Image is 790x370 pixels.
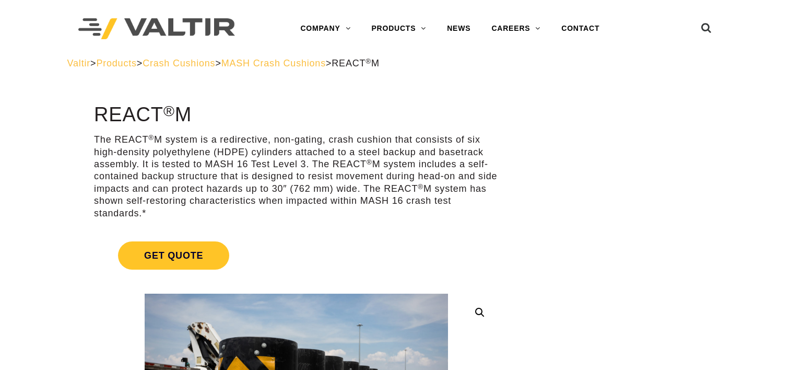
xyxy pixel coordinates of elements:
[481,18,551,39] a: CAREERS
[143,58,215,68] a: Crash Cushions
[96,58,136,68] a: Products
[290,18,361,39] a: COMPANY
[221,58,326,68] a: MASH Crash Cushions
[94,104,499,126] h1: REACT M
[418,183,423,191] sup: ®
[67,57,723,70] div: > > > >
[437,18,481,39] a: NEWS
[163,102,175,119] sup: ®
[148,134,154,142] sup: ®
[94,134,499,219] p: The REACT M system is a redirective, non-gating, crash cushion that consists of six high-density ...
[367,158,372,166] sup: ®
[118,241,229,270] span: Get Quote
[365,57,371,65] sup: ®
[332,58,380,68] span: REACT M
[551,18,610,39] a: CONTACT
[361,18,437,39] a: PRODUCTS
[94,229,499,282] a: Get Quote
[67,58,90,68] a: Valtir
[78,18,235,40] img: Valtir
